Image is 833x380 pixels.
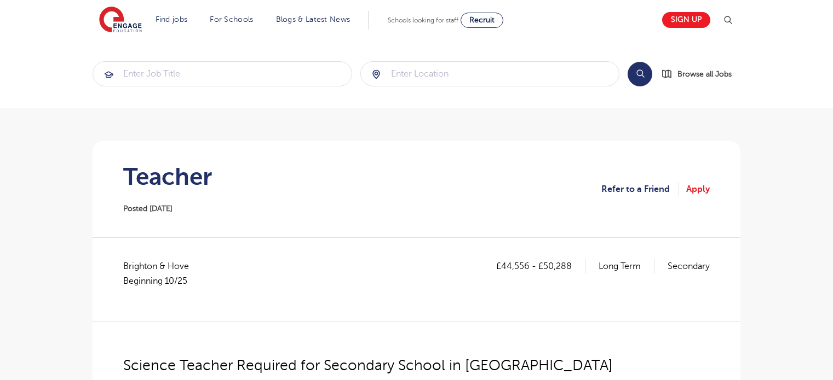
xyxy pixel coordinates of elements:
[99,7,142,34] img: Engage Education
[661,68,740,80] a: Browse all Jobs
[276,15,351,24] a: Blogs & Latest News
[677,68,732,80] span: Browse all Jobs
[123,163,212,190] h1: Teacher
[668,259,710,273] p: Secondary
[93,61,352,86] div: Submit
[599,259,654,273] p: Long Term
[93,62,352,86] input: Submit
[123,274,189,288] p: Beginning 10/25
[388,16,458,24] span: Schools looking for staff
[628,62,652,86] button: Search
[662,12,710,28] a: Sign up
[469,16,495,24] span: Recruit
[156,15,188,24] a: Find jobs
[123,204,173,213] span: Posted [DATE]
[210,15,253,24] a: For Schools
[601,182,679,196] a: Refer to a Friend
[361,62,619,86] input: Submit
[686,182,710,196] a: Apply
[360,61,620,86] div: Submit
[123,357,613,373] span: Science Teacher Required for Secondary School in [GEOGRAPHIC_DATA]
[461,13,503,28] a: Recruit
[123,259,200,288] span: Brighton & Hove
[496,259,585,273] p: £44,556 - £50,288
